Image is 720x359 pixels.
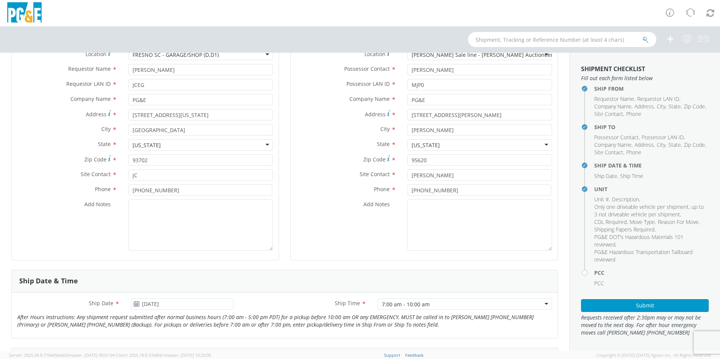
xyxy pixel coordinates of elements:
[630,218,655,225] span: Move Type
[594,196,609,203] span: Unit #
[84,201,111,208] span: Add Notes
[89,300,113,307] span: Ship Date
[377,140,390,148] span: State
[594,203,704,218] span: Only one driveable vehicle per shipment, up to 3 not driveable vehicle per shipment
[594,280,604,287] span: PCC
[668,141,681,148] span: State
[637,95,679,102] span: Requestor LAN ID
[133,51,219,59] div: FRESNO SC - GARAGE/SHOP (D,D1)
[9,352,114,358] span: Server: 2025.20.0-710e05ee653
[81,170,111,178] span: Site Contact
[349,95,390,102] span: Company Name
[594,103,633,110] li: ,
[594,233,683,248] span: PG&E DOT's Hazardous Materials 101 reviewed
[658,218,700,226] li: ,
[594,203,707,218] li: ,
[637,95,680,103] li: ,
[6,2,43,24] img: pge-logo-06675f144f4cfa6a6814.png
[335,300,360,307] span: Ship Time
[581,299,709,312] button: Submit
[594,110,624,118] li: ,
[405,352,424,358] a: Feedback
[630,218,656,226] li: ,
[635,141,654,148] span: Address
[642,134,684,141] span: Possessor LAN ID
[365,111,386,118] span: Address
[594,218,627,225] span: CDL Required
[581,65,645,73] strong: Shipment Checklist
[19,277,78,285] h3: Ship Date & Time
[84,156,107,163] span: Zip Code
[594,149,623,156] span: Site Contact
[85,50,107,58] span: Location
[68,65,111,72] span: Requestor Name
[594,172,617,179] span: Ship Date
[594,218,628,226] li: ,
[594,172,618,180] li: ,
[594,186,709,192] h4: Unit
[657,141,667,149] li: ,
[626,110,641,117] span: Phone
[98,140,111,148] span: State
[101,125,111,132] span: City
[346,80,390,87] span: Possessor LAN ID
[594,141,632,148] span: Company Name
[594,141,633,149] li: ,
[635,141,655,149] li: ,
[684,103,706,110] li: ,
[594,149,624,156] li: ,
[594,270,709,275] h4: PCC
[594,196,610,203] li: ,
[635,103,654,110] span: Address
[596,352,711,358] span: Copyright © [DATE]-[DATE] Agistix Inc., All Rights Reserved
[412,141,440,149] div: [US_STATE]
[95,186,111,193] span: Phone
[594,163,709,168] h4: Ship Date & Time
[668,141,682,149] li: ,
[612,196,640,203] li: ,
[594,134,640,141] li: ,
[594,95,635,103] li: ,
[360,170,390,178] span: Site Contact
[684,141,706,149] li: ,
[642,134,685,141] li: ,
[668,103,682,110] li: ,
[668,103,681,110] span: State
[374,186,390,193] span: Phone
[594,233,707,248] li: ,
[594,95,634,102] span: Requestor Name
[363,156,386,163] span: Zip Code
[657,103,667,110] li: ,
[620,172,643,179] span: Ship Time
[66,80,111,87] span: Requestor LAN ID
[594,134,639,141] span: Possessor Contact
[657,141,665,148] span: City
[612,196,639,203] span: Description
[382,301,430,308] div: 7:00 am - 10:00 am
[594,226,656,233] li: ,
[684,103,705,110] span: Zip Code
[581,75,709,82] span: Fill out each form listed below
[365,50,386,58] span: Location
[684,141,705,148] span: Zip Code
[344,65,390,72] span: Possessor Contact
[594,248,693,263] span: PG&E Hazardous Transportation Tailboard reviewed
[657,103,665,110] span: City
[658,218,699,225] span: Reason For Move
[363,201,390,208] span: Add Notes
[594,124,709,130] h4: Ship To
[116,352,211,358] span: Client: 2025.18.0-37e85b1
[468,32,656,47] input: Shipment, Tracking or Reference Number (at least 4 chars)
[594,226,654,233] span: Shipping Papers Required
[594,110,623,117] span: Site Contact
[133,141,161,149] div: [US_STATE]
[626,149,641,156] span: Phone
[594,103,632,110] span: Company Name
[70,95,111,102] span: Company Name
[594,86,709,91] h4: Ship From
[581,314,709,336] span: Requests received after 2:30pm may or may not be moved to the next day. For after hour emergency ...
[384,352,400,358] a: Support
[86,111,107,118] span: Address
[165,352,211,358] span: master, [DATE] 10:25:00
[380,125,390,132] span: City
